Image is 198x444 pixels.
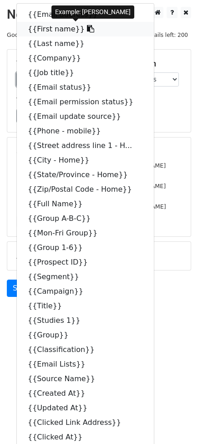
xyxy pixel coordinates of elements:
a: {{Email address}} [17,7,154,22]
a: {{Group 1-6}} [17,240,154,255]
a: {{Phone - mobile}} [17,124,154,138]
a: Send [7,280,37,297]
a: {{Group}} [17,328,154,342]
a: {{City - Home}} [17,153,154,168]
a: {{Group A-B-C}} [17,211,154,226]
a: {{Company}} [17,51,154,66]
small: Google Sheet: [7,31,110,38]
a: {{Updated At}} [17,401,154,415]
a: {{Street address line 1 - H... [17,138,154,153]
a: {{Email status}} [17,80,154,95]
iframe: Chat Widget [152,400,198,444]
a: {{Source Name}} [17,372,154,386]
a: {{Clicked Link Address}} [17,415,154,430]
a: {{Email Lists}} [17,357,154,372]
a: {{Last name}} [17,36,154,51]
a: {{Studies 1}} [17,313,154,328]
h2: New Campaign [7,7,191,22]
div: Example: [PERSON_NAME] [51,5,134,19]
a: {{Mon-Fri Group}} [17,226,154,240]
a: {{Zip/Postal Code - Home}} [17,182,154,197]
a: {{Email permission status}} [17,95,154,109]
a: {{First name}} [17,22,154,36]
a: {{Campaign}} [17,284,154,299]
a: {{Email update source}} [17,109,154,124]
span: Daily emails left: 200 [127,30,191,40]
a: {{Full Name}} [17,197,154,211]
a: {{Created At}} [17,386,154,401]
a: Daily emails left: 200 [127,31,191,38]
a: {{Job title}} [17,66,154,80]
small: [EMAIL_ADDRESS][PERSON_NAME][DOMAIN_NAME] [16,203,166,210]
a: {{Classification}} [17,342,154,357]
a: {{Title}} [17,299,154,313]
a: {{State/Province - Home}} [17,168,154,182]
a: {{Segment}} [17,270,154,284]
a: {{Prospect ID}} [17,255,154,270]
